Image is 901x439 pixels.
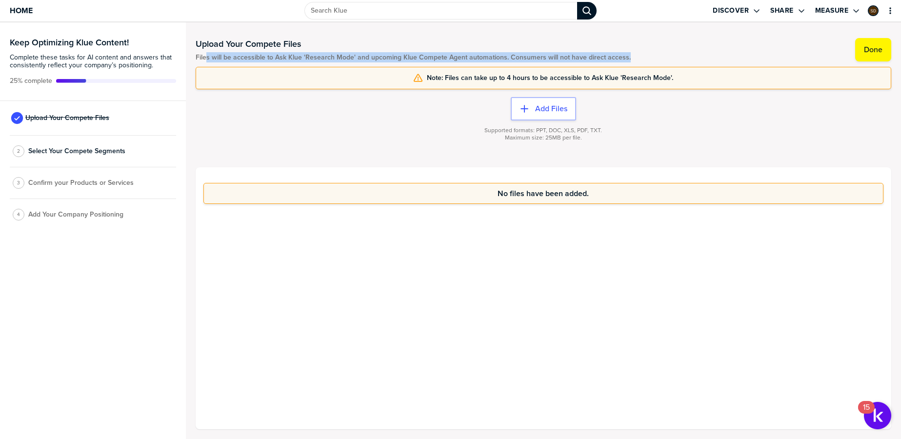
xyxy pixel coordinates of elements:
span: Files will be accessible to Ask Klue 'Research Mode' and upcoming Klue Compete Agent automations.... [196,54,631,61]
span: Select Your Compete Segments [28,147,125,155]
label: Measure [815,6,849,15]
label: Discover [713,6,749,15]
span: Supported formats: PPT, DOC, XLS, PDF, TXT. [484,127,602,134]
label: Add Files [535,104,567,114]
h3: Keep Optimizing Klue Content! [10,38,176,47]
div: Steve DiSibio [868,5,879,16]
div: Search Klue [577,2,597,20]
span: 4 [17,211,20,218]
span: Home [10,6,33,15]
h1: Upload Your Compete Files [196,38,631,50]
label: Share [770,6,794,15]
button: Done [855,38,891,61]
a: Edit Profile [867,4,880,17]
span: 3 [17,179,20,186]
span: Confirm your Products or Services [28,179,134,187]
span: Add Your Company Positioning [28,211,123,219]
span: Maximum size: 25MB per file. [505,134,582,141]
span: No files have been added. [498,189,589,198]
img: 110e5001a795c704a1ee46593b6f7fb4-sml.png [869,6,878,15]
label: Done [864,45,882,55]
button: Add Files [511,97,576,120]
span: Upload Your Compete Files [25,114,109,122]
div: 15 [863,407,870,420]
span: Note: Files can take up to 4 hours to be accessible to Ask Klue 'Research Mode'. [427,74,673,82]
input: Search Klue [304,2,578,20]
span: Complete these tasks for AI content and answers that consistently reflect your company’s position... [10,54,176,69]
span: 2 [17,147,20,155]
span: Active [10,77,52,85]
button: Open Resource Center, 15 new notifications [864,402,891,429]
